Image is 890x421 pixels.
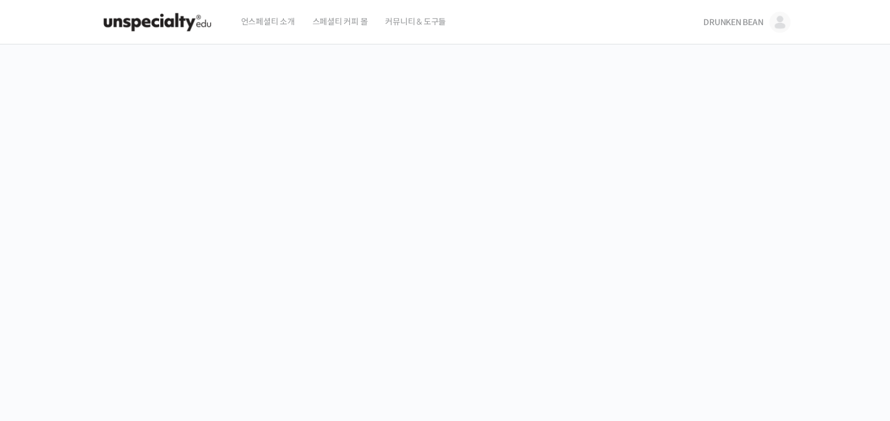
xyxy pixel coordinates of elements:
[703,17,763,27] span: DRUNKEN BEAN
[12,179,879,238] p: [PERSON_NAME]을 다하는 당신을 위해, 최고와 함께 만든 커피 클래스
[12,243,879,260] p: 시간과 장소에 구애받지 않고, 검증된 커리큘럼으로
